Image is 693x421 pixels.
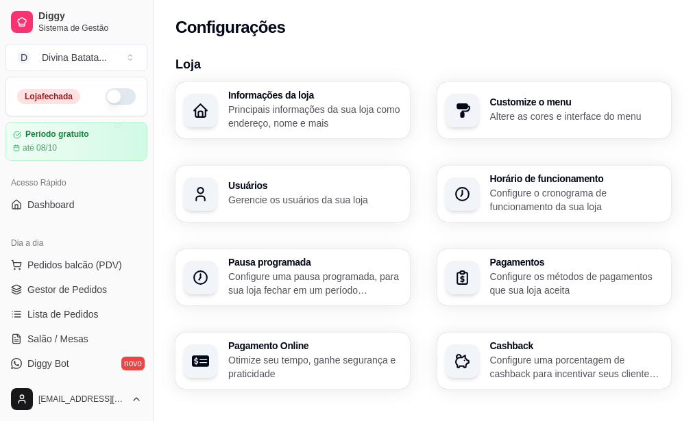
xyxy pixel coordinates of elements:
span: [EMAIL_ADDRESS][DOMAIN_NAME] [38,394,125,405]
a: Salão / Mesas [5,328,147,350]
p: Principais informações da sua loja como endereço, nome e mais [228,103,402,130]
button: PagamentosConfigure os métodos de pagamentos que sua loja aceita [437,249,672,305]
button: Informações da lojaPrincipais informações da sua loja como endereço, nome e mais [175,82,410,138]
a: DiggySistema de Gestão [5,5,147,38]
button: CashbackConfigure uma porcentagem de cashback para incentivar seus clientes a comprarem em sua loja [437,333,672,389]
div: Divina Batata ... [42,51,107,64]
p: Altere as cores e interface do menu [490,110,664,123]
button: [EMAIL_ADDRESS][DOMAIN_NAME] [5,383,147,416]
span: Sistema de Gestão [38,23,142,34]
button: Select a team [5,44,147,71]
p: Configure uma porcentagem de cashback para incentivar seus clientes a comprarem em sua loja [490,353,664,381]
span: Diggy [38,10,142,23]
div: Dia a dia [5,232,147,254]
h3: Cashback [490,341,664,350]
span: Pedidos balcão (PDV) [27,258,122,272]
h3: Informações da loja [228,90,402,100]
button: Horário de funcionamentoConfigure o cronograma de funcionamento da sua loja [437,166,672,222]
p: Gerencie os usuários da sua loja [228,193,402,207]
div: Acesso Rápido [5,172,147,194]
span: Salão / Mesas [27,332,88,346]
h3: Usuários [228,181,402,190]
article: até 08/10 [23,142,57,153]
div: Loja fechada [17,89,80,104]
a: Período gratuitoaté 08/10 [5,122,147,161]
h3: Pagamentos [490,257,664,267]
h2: Configurações [175,16,285,38]
a: Dashboard [5,194,147,216]
button: Pedidos balcão (PDV) [5,254,147,276]
a: Gestor de Pedidos [5,279,147,301]
span: D [17,51,31,64]
a: Lista de Pedidos [5,303,147,325]
h3: Pagamento Online [228,341,402,350]
article: Período gratuito [25,129,89,140]
button: Alterar Status [106,88,136,105]
button: Pausa programadaConfigure uma pausa programada, para sua loja fechar em um período específico [175,249,410,305]
h3: Pausa programada [228,257,402,267]
h3: Horário de funcionamento [490,174,664,183]
p: Configure uma pausa programada, para sua loja fechar em um período específico [228,270,402,297]
span: Dashboard [27,198,75,212]
span: Diggy Bot [27,357,69,370]
a: Diggy Botnovo [5,353,147,374]
button: Pagamento OnlineOtimize seu tempo, ganhe segurança e praticidade [175,333,410,389]
span: Lista de Pedidos [27,307,99,321]
p: Configure o cronograma de funcionamento da sua loja [490,186,664,214]
span: Gestor de Pedidos [27,283,107,296]
p: Configure os métodos de pagamentos que sua loja aceita [490,270,664,297]
h3: Customize o menu [490,97,664,107]
button: Customize o menuAltere as cores e interface do menu [437,82,672,138]
h3: Loja [175,55,671,74]
p: Otimize seu tempo, ganhe segurança e praticidade [228,353,402,381]
button: UsuáriosGerencie os usuários da sua loja [175,166,410,222]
